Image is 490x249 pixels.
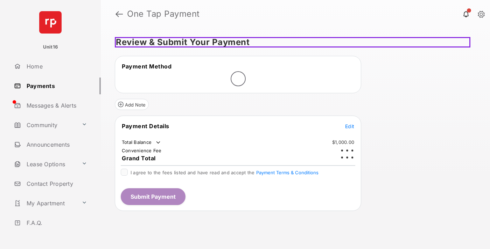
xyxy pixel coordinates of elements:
a: Announcements [11,136,101,153]
button: Submit Payment [121,188,185,205]
span: Payment Details [122,123,169,130]
img: svg+xml;base64,PHN2ZyB4bWxucz0iaHR0cDovL3d3dy53My5vcmcvMjAwMC9zdmciIHdpZHRoPSI2NCIgaGVpZ2h0PSI2NC... [39,11,62,34]
a: My Apartment [11,195,79,212]
td: Total Balance [121,139,162,146]
a: Contact Property [11,175,101,192]
span: I agree to the fees listed and have read and accept the [131,170,318,175]
a: Messages & Alerts [11,97,101,114]
button: I agree to the fees listed and have read and accept the [256,170,318,175]
span: Grand Total [122,155,156,162]
a: Home [11,58,101,75]
span: Edit [345,123,354,129]
h5: Review & Submit Your Payment [115,37,470,47]
a: Community [11,117,79,133]
strong: One Tap Payment [127,10,200,18]
p: Unit16 [43,44,58,51]
a: Payments [11,78,101,94]
td: Convenience Fee [121,147,162,154]
button: Edit [345,123,354,130]
button: Add Note [115,99,149,110]
a: Lease Options [11,156,79,173]
a: F.A.Q. [11,214,101,231]
span: Payment Method [122,63,171,70]
td: $1,000.00 [332,139,355,145]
